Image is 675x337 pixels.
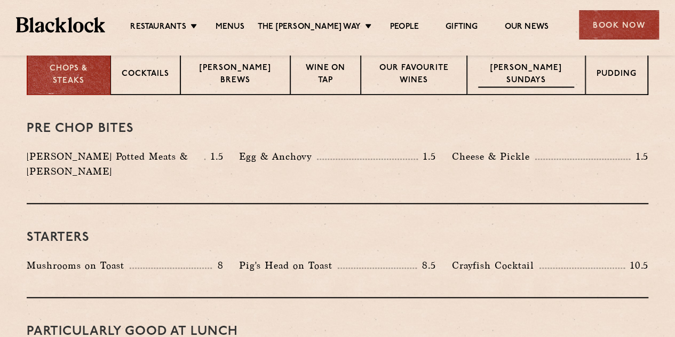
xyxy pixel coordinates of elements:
[625,258,648,272] p: 10.5
[216,22,244,34] a: Menus
[122,68,169,82] p: Cocktails
[301,62,349,88] p: Wine on Tap
[478,62,574,88] p: [PERSON_NAME] Sundays
[27,258,130,273] p: Mushrooms on Toast
[579,10,659,40] div: Book Now
[597,68,637,82] p: Pudding
[16,17,105,32] img: BL_Textured_Logo-footer-cropped.svg
[446,22,478,34] a: Gifting
[212,258,223,272] p: 8
[27,122,648,136] h3: Pre Chop Bites
[452,258,539,273] p: Crayfish Cocktail
[239,258,338,273] p: Pig's Head on Toast
[205,150,224,163] p: 1.5
[418,150,436,163] p: 1.5
[130,22,186,34] a: Restaurants
[239,149,317,164] p: Egg & Anchovy
[390,22,419,34] a: People
[372,62,456,88] p: Our favourite wines
[258,22,361,34] a: The [PERSON_NAME] Way
[504,22,549,34] a: Our News
[192,62,279,88] p: [PERSON_NAME] Brews
[452,149,535,164] p: Cheese & Pickle
[630,150,648,163] p: 1.5
[27,231,648,245] h3: Starters
[417,258,436,272] p: 8.5
[38,63,99,87] p: Chops & Steaks
[27,149,204,179] p: [PERSON_NAME] Potted Meats & [PERSON_NAME]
